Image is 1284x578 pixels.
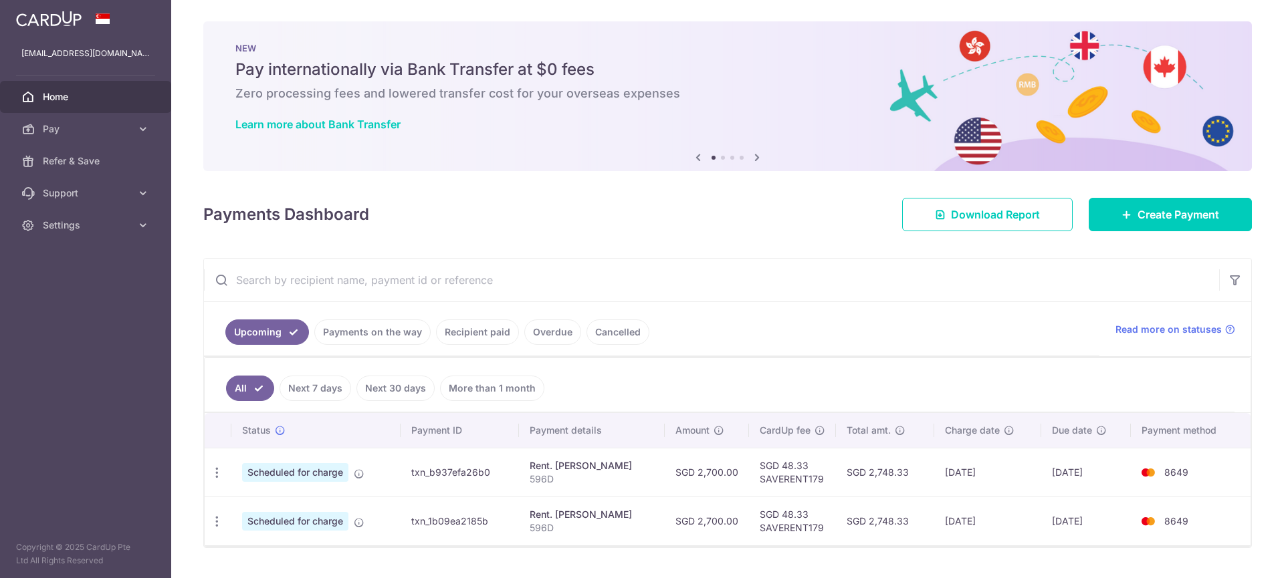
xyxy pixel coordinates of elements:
[235,118,401,131] a: Learn more about Bank Transfer
[1041,448,1131,496] td: [DATE]
[242,512,348,531] span: Scheduled for charge
[1115,323,1235,336] a: Read more on statuses
[43,219,131,232] span: Settings
[401,448,519,496] td: txn_b937efa26b0
[530,472,654,486] p: 596D
[203,202,369,227] h4: Payments Dashboard
[530,459,654,472] div: Rent. [PERSON_NAME]
[951,206,1040,223] span: Download Report
[43,186,131,200] span: Support
[1164,466,1188,478] span: 8649
[836,496,934,545] td: SGD 2,748.33
[401,496,519,545] td: txn_1b09ea2185b
[519,413,665,448] th: Payment details
[1164,515,1188,527] span: 8649
[675,424,710,437] span: Amount
[242,424,271,437] span: Status
[1052,424,1092,437] span: Due date
[43,90,131,104] span: Home
[1131,413,1251,448] th: Payment method
[586,319,649,345] a: Cancelled
[235,43,1220,53] p: NEW
[760,424,811,437] span: CardUp fee
[1138,206,1219,223] span: Create Payment
[1041,496,1131,545] td: [DATE]
[1135,513,1162,529] img: Bank Card
[1135,464,1162,480] img: Bank Card
[43,154,131,168] span: Refer & Save
[203,21,1252,171] img: Bank transfer banner
[235,59,1220,80] h5: Pay internationally via Bank Transfer at $0 fees
[225,319,309,345] a: Upcoming
[436,319,519,345] a: Recipient paid
[43,122,131,136] span: Pay
[226,376,274,401] a: All
[280,376,351,401] a: Next 7 days
[749,448,836,496] td: SGD 48.33 SAVERENT179
[530,521,654,535] p: 596D
[235,86,1220,102] h6: Zero processing fees and lowered transfer cost for your overseas expenses
[530,508,654,521] div: Rent. [PERSON_NAME]
[356,376,435,401] a: Next 30 days
[1089,198,1252,231] a: Create Payment
[1115,323,1222,336] span: Read more on statuses
[21,47,150,60] p: [EMAIL_ADDRESS][DOMAIN_NAME]
[314,319,431,345] a: Payments on the way
[847,424,891,437] span: Total amt.
[204,259,1219,301] input: Search by recipient name, payment id or reference
[524,319,581,345] a: Overdue
[401,413,519,448] th: Payment ID
[440,376,544,401] a: More than 1 month
[836,448,934,496] td: SGD 2,748.33
[242,463,348,482] span: Scheduled for charge
[934,448,1041,496] td: [DATE]
[945,424,1000,437] span: Charge date
[902,198,1073,231] a: Download Report
[934,496,1041,545] td: [DATE]
[16,11,82,27] img: CardUp
[665,448,749,496] td: SGD 2,700.00
[665,496,749,545] td: SGD 2,700.00
[749,496,836,545] td: SGD 48.33 SAVERENT179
